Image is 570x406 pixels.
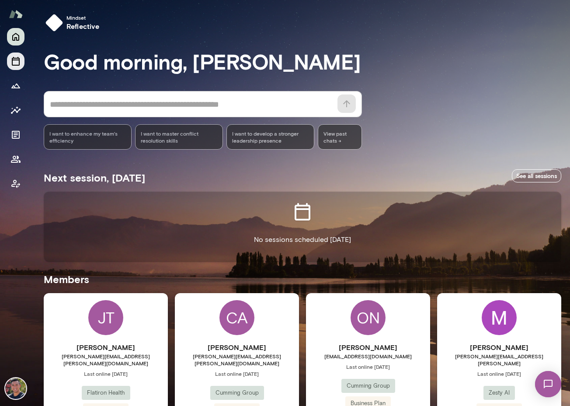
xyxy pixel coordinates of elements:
[44,49,561,73] h3: Good morning, [PERSON_NAME]
[42,10,107,35] button: Mindsetreflective
[175,342,299,353] h6: [PERSON_NAME]
[45,14,63,31] img: mindset
[437,342,561,353] h6: [PERSON_NAME]
[219,300,254,335] div: CA
[88,300,123,335] div: JT
[318,124,362,150] span: View past chats ->
[44,171,145,185] h5: Next session, [DATE]
[175,370,299,377] span: Last online [DATE]
[175,353,299,367] span: [PERSON_NAME][EMAIL_ADDRESS][PERSON_NAME][DOMAIN_NAME]
[7,101,24,119] button: Insights
[44,272,561,286] h5: Members
[254,234,351,245] p: No sessions scheduled [DATE]
[7,52,24,70] button: Sessions
[232,130,309,144] span: I want to develop a stronger leadership presence
[44,353,168,367] span: [PERSON_NAME][EMAIL_ADDRESS][PERSON_NAME][DOMAIN_NAME]
[66,14,100,21] span: Mindset
[482,300,517,335] img: Michael Merski
[66,21,100,31] h6: reflective
[512,169,561,183] a: See all sessions
[7,28,24,45] button: Home
[306,342,430,353] h6: [PERSON_NAME]
[5,378,26,399] img: Mark Guzman
[7,77,24,94] button: Growth Plan
[44,342,168,353] h6: [PERSON_NAME]
[44,370,168,377] span: Last online [DATE]
[306,363,430,370] span: Last online [DATE]
[141,130,217,144] span: I want to master conflict resolution skills
[82,388,130,397] span: Flatiron Health
[210,388,264,397] span: Cumming Group
[351,300,386,335] div: ON
[49,130,126,144] span: I want to enhance my team's efficiency
[9,6,23,22] img: Mento
[341,381,395,390] span: Cumming Group
[44,124,132,150] div: I want to enhance my team's efficiency
[7,126,24,143] button: Documents
[226,124,314,150] div: I want to develop a stronger leadership presence
[437,370,561,377] span: Last online [DATE]
[437,353,561,367] span: [PERSON_NAME][EMAIL_ADDRESS][PERSON_NAME]
[306,353,430,360] span: [EMAIL_ADDRESS][DOMAIN_NAME]
[135,124,223,150] div: I want to master conflict resolution skills
[7,175,24,192] button: Client app
[483,388,515,397] span: Zesty AI
[7,150,24,168] button: Members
